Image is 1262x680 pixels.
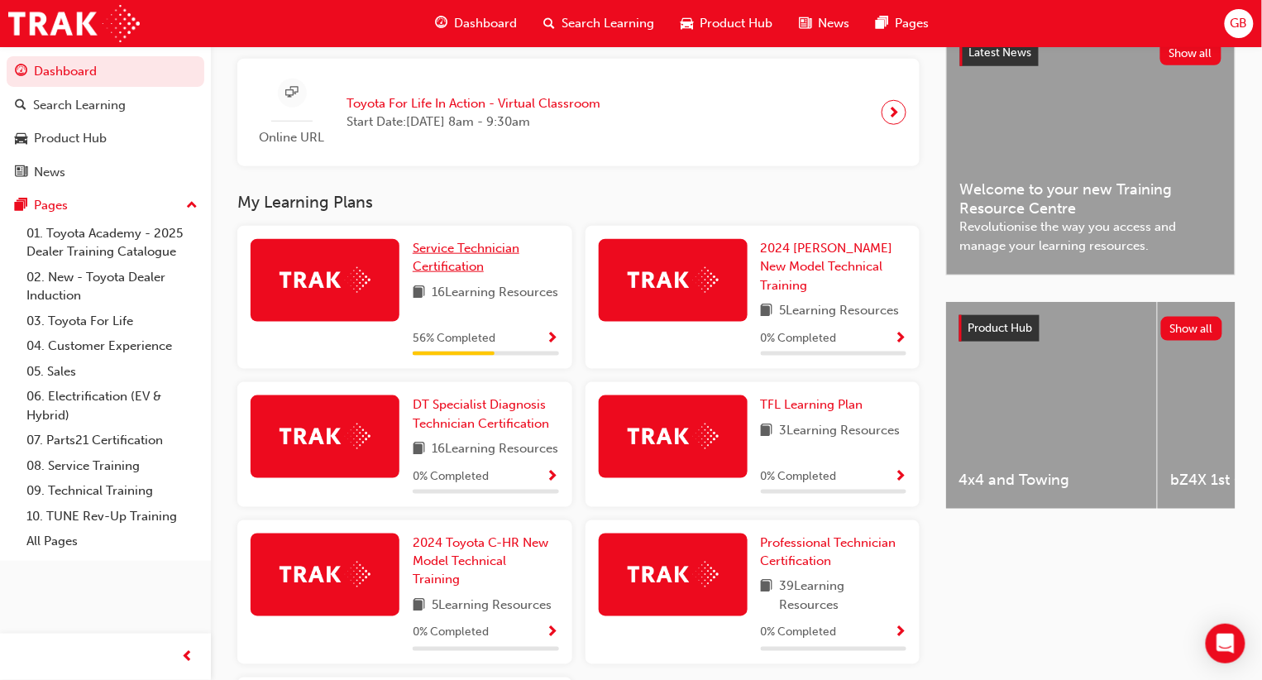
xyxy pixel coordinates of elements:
[761,329,837,348] span: 0 % Completed
[413,397,549,431] span: DT Specialist Diagnosis Technician Certification
[894,470,906,485] span: Show Progress
[20,529,204,554] a: All Pages
[34,129,107,148] div: Product Hub
[668,7,786,41] a: car-iconProduct Hub
[761,421,773,442] span: book-icon
[186,195,198,217] span: up-icon
[894,328,906,349] button: Show Progress
[761,239,907,295] a: 2024 [PERSON_NAME] New Model Technical Training
[863,7,943,41] a: pages-iconPages
[251,72,906,154] a: Online URLToyota For Life In Action - Virtual ClassroomStart Date:[DATE] 8am - 9:30am
[237,193,920,212] h3: My Learning Plans
[761,467,837,486] span: 0 % Completed
[182,647,194,668] span: prev-icon
[547,328,559,349] button: Show Progress
[20,333,204,359] a: 04. Customer Experience
[628,267,719,293] img: Trak
[780,421,901,442] span: 3 Learning Resources
[894,332,906,347] span: Show Progress
[413,241,519,275] span: Service Technician Certification
[1225,9,1254,38] button: GB
[547,332,559,347] span: Show Progress
[547,470,559,485] span: Show Progress
[20,478,204,504] a: 09. Technical Training
[761,577,773,615] span: book-icon
[960,218,1221,255] span: Revolutionise the way you access and manage your learning resources.
[432,283,558,304] span: 16 Learning Resources
[20,359,204,385] a: 05. Sales
[280,562,370,587] img: Trak
[280,267,370,293] img: Trak
[280,424,370,449] img: Trak
[761,301,773,322] span: book-icon
[7,190,204,221] button: Pages
[1206,624,1245,663] div: Open Intercom Messenger
[959,471,1144,490] span: 4x4 and Towing
[780,301,900,322] span: 5 Learning Resources
[286,83,299,103] span: sessionType_ONLINE_URL-icon
[780,577,907,615] span: 39 Learning Resources
[15,165,27,180] span: news-icon
[960,40,1221,66] a: Latest NewsShow all
[432,596,552,617] span: 5 Learning Resources
[432,439,558,460] span: 16 Learning Resources
[15,98,26,113] span: search-icon
[946,302,1157,509] a: 4x4 and Towing
[251,128,333,147] span: Online URL
[888,101,901,124] span: next-icon
[800,13,812,34] span: news-icon
[628,562,719,587] img: Trak
[20,453,204,479] a: 08. Service Training
[7,53,204,190] button: DashboardSearch LearningProduct HubNews
[15,199,27,213] span: pages-icon
[413,624,489,643] span: 0 % Completed
[531,7,668,41] a: search-iconSearch Learning
[968,321,1033,335] span: Product Hub
[15,65,27,79] span: guage-icon
[761,397,863,412] span: TFL Learning Plan
[761,241,893,293] span: 2024 [PERSON_NAME] New Model Technical Training
[969,45,1032,60] span: Latest News
[34,196,68,215] div: Pages
[33,96,126,115] div: Search Learning
[1231,14,1248,33] span: GB
[413,535,548,587] span: 2024 Toyota C-HR New Model Technical Training
[20,504,204,529] a: 10. TUNE Rev-Up Training
[413,596,425,617] span: book-icon
[786,7,863,41] a: news-iconNews
[423,7,531,41] a: guage-iconDashboard
[413,395,559,433] a: DT Specialist Diagnosis Technician Certification
[628,424,719,449] img: Trak
[894,626,906,641] span: Show Progress
[7,90,204,121] a: Search Learning
[413,439,425,460] span: book-icon
[7,56,204,87] a: Dashboard
[877,13,889,34] span: pages-icon
[761,535,896,569] span: Professional Technician Certification
[7,157,204,188] a: News
[20,384,204,428] a: 06. Electrification (EV & Hybrid)
[1161,317,1223,341] button: Show all
[1160,41,1222,65] button: Show all
[34,163,65,182] div: News
[547,623,559,644] button: Show Progress
[7,123,204,154] a: Product Hub
[20,428,204,453] a: 07. Parts21 Certification
[700,14,773,33] span: Product Hub
[413,283,425,304] span: book-icon
[413,329,495,348] span: 56 % Completed
[761,395,870,414] a: TFL Learning Plan
[20,265,204,309] a: 02. New - Toyota Dealer Induction
[959,315,1222,342] a: Product HubShow all
[894,467,906,487] button: Show Progress
[20,221,204,265] a: 01. Toyota Academy - 2025 Dealer Training Catalogue
[681,13,694,34] span: car-icon
[8,5,140,42] img: Trak
[894,623,906,644] button: Show Progress
[413,534,559,590] a: 2024 Toyota C-HR New Model Technical Training
[761,624,837,643] span: 0 % Completed
[413,467,489,486] span: 0 % Completed
[544,13,556,34] span: search-icon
